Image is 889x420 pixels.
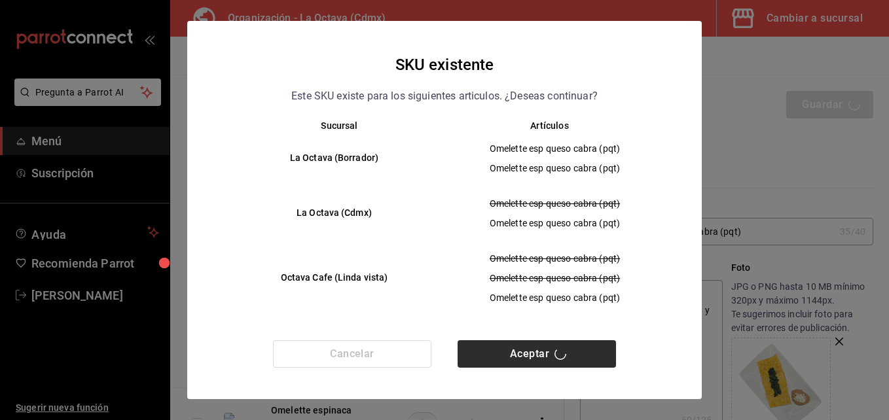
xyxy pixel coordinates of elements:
span: Omelette esp queso cabra (pqt) [456,217,654,230]
span: Omelette esp queso cabra (pqt) [456,162,654,175]
span: Omelette esp queso cabra (pqt) [456,291,654,304]
th: Sucursal [213,120,444,131]
span: Omelette esp queso cabra (pqt) [456,197,654,210]
span: Omelette esp queso cabra (pqt) [456,142,654,155]
h6: Octava Cafe (Linda vista) [234,271,434,285]
h6: La Octava (Cdmx) [234,206,434,220]
span: Omelette esp queso cabra (pqt) [456,271,654,285]
h6: La Octava (Borrador) [234,151,434,166]
span: Omelette esp queso cabra (pqt) [456,252,654,265]
p: Este SKU existe para los siguientes articulos. ¿Deseas continuar? [291,88,598,105]
h4: SKU existente [395,52,494,77]
th: Artículos [444,120,676,131]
